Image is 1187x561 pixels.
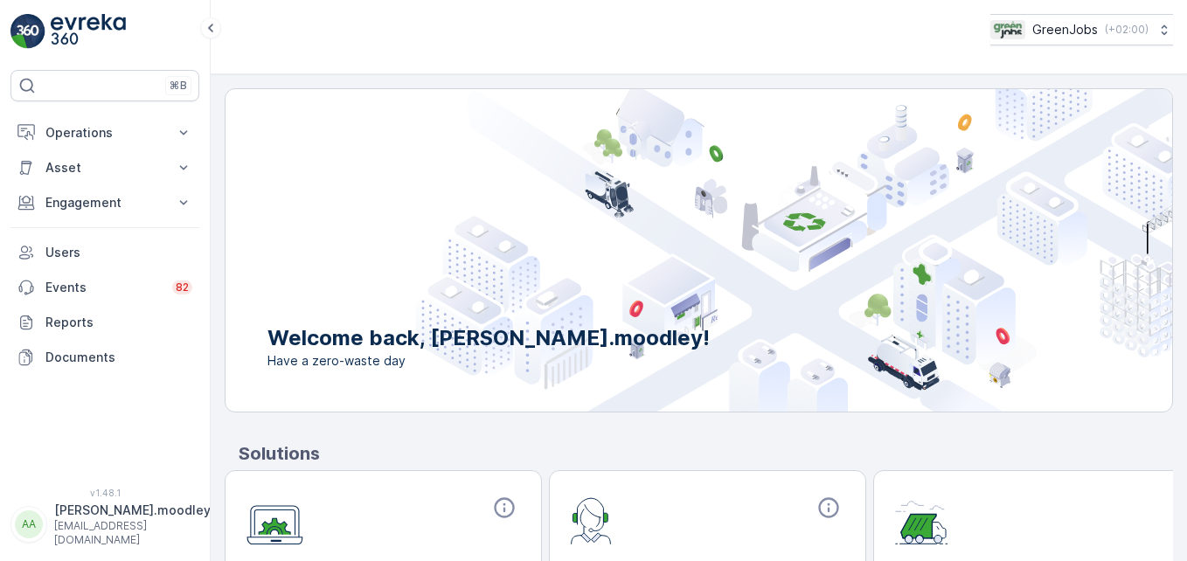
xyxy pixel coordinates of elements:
[54,519,211,547] p: [EMAIL_ADDRESS][DOMAIN_NAME]
[54,502,211,519] p: [PERSON_NAME].moodley
[571,495,612,544] img: module-icon
[45,314,192,331] p: Reports
[10,115,199,150] button: Operations
[990,14,1173,45] button: GreenJobs(+02:00)
[45,159,164,177] p: Asset
[10,14,45,49] img: logo
[10,305,199,340] a: Reports
[45,244,192,261] p: Users
[1105,23,1149,37] p: ( +02:00 )
[45,349,192,366] p: Documents
[416,89,1172,412] img: city illustration
[10,270,199,305] a: Events82
[895,495,948,544] img: module-icon
[267,324,710,352] p: Welcome back, [PERSON_NAME].moodley!
[170,79,187,93] p: ⌘B
[10,488,199,498] span: v 1.48.1
[267,352,710,370] span: Have a zero-waste day
[10,185,199,220] button: Engagement
[990,20,1025,39] img: Green_Jobs_Logo.png
[10,502,199,547] button: AA[PERSON_NAME].moodley[EMAIL_ADDRESS][DOMAIN_NAME]
[15,510,43,538] div: AA
[45,124,164,142] p: Operations
[1032,21,1098,38] p: GreenJobs
[239,440,1173,467] p: Solutions
[10,340,199,375] a: Documents
[45,194,164,211] p: Engagement
[45,279,162,296] p: Events
[10,150,199,185] button: Asset
[10,235,199,270] a: Users
[51,14,126,49] img: logo_light-DOdMpM7g.png
[176,280,189,294] p: 82
[246,495,303,545] img: module-icon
